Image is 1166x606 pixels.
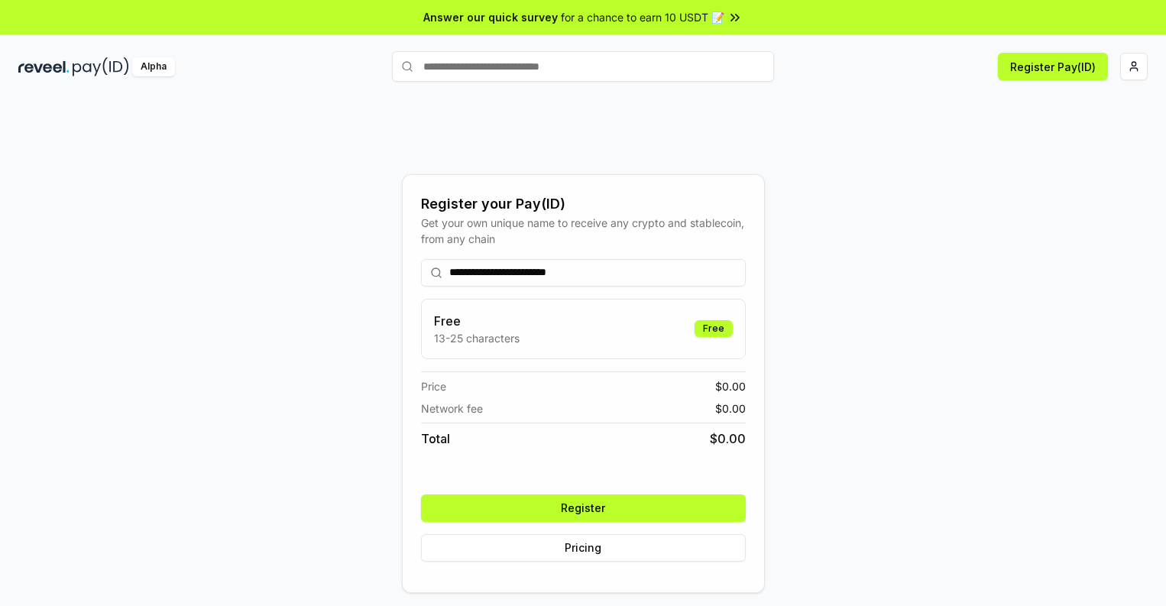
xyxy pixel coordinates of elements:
[715,378,746,394] span: $ 0.00
[434,312,520,330] h3: Free
[421,400,483,416] span: Network fee
[710,429,746,448] span: $ 0.00
[421,378,446,394] span: Price
[998,53,1108,80] button: Register Pay(ID)
[421,429,450,448] span: Total
[695,320,733,337] div: Free
[18,57,70,76] img: reveel_dark
[715,400,746,416] span: $ 0.00
[132,57,175,76] div: Alpha
[421,494,746,522] button: Register
[561,9,724,25] span: for a chance to earn 10 USDT 📝
[421,534,746,562] button: Pricing
[434,330,520,346] p: 13-25 characters
[73,57,129,76] img: pay_id
[421,215,746,247] div: Get your own unique name to receive any crypto and stablecoin, from any chain
[421,193,746,215] div: Register your Pay(ID)
[423,9,558,25] span: Answer our quick survey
